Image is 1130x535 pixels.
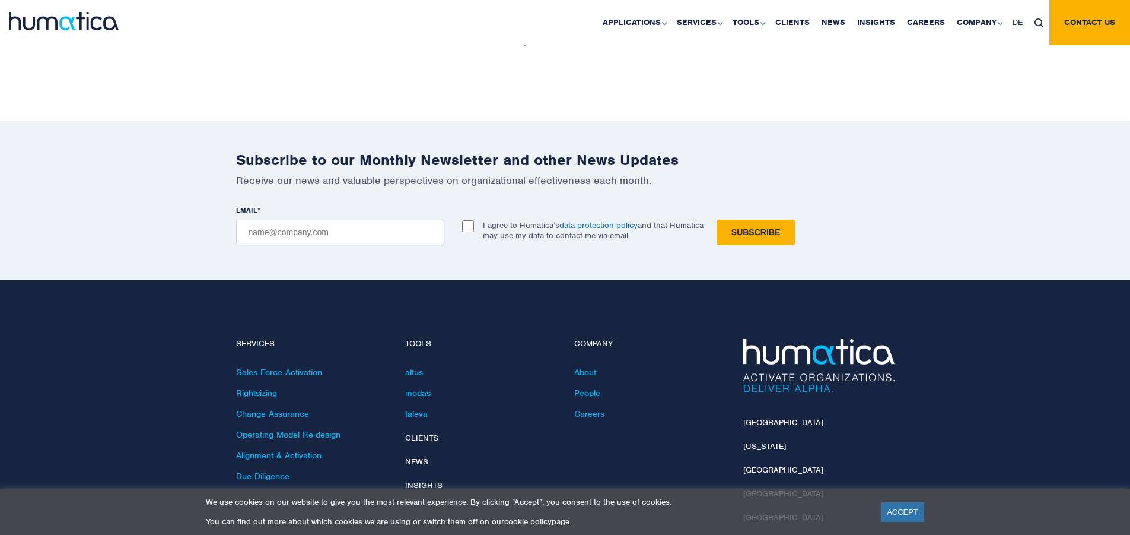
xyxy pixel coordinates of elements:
a: Careers [574,409,604,419]
a: Clients [405,433,438,443]
a: Change Assurance [236,409,309,419]
img: logo [9,12,119,30]
a: taleva [405,409,428,419]
img: Humatica [743,339,895,392]
p: We use cookies on our website to give you the most relevant experience. By clicking “Accept”, you... [206,497,866,507]
a: data protection policy [559,220,638,230]
a: Due Diligence [236,471,289,482]
a: ACCEPT [881,502,924,522]
a: Alignment & Activation [236,450,322,461]
a: cookie policy [504,517,552,527]
a: About [574,367,596,378]
p: I agree to Humatica’s and that Humatica may use my data to contact me via email. [483,220,704,240]
span: EMAIL [236,205,257,215]
a: Rightsizing [236,388,277,398]
p: You can find out more about which cookies we are using or switch them off on our page. [206,517,866,527]
span: DE [1013,17,1023,27]
h4: Tools [405,339,556,349]
h2: Subscribe to our Monthly Newsletter and other News Updates [236,151,895,169]
a: Insights [405,480,443,490]
a: modas [405,388,431,398]
input: Subscribe [717,220,795,245]
p: Receive our news and valuable perspectives on organizational effectiveness each month. [236,174,895,187]
input: I agree to Humatica’sdata protection policyand that Humatica may use my data to contact me via em... [462,220,474,232]
a: [GEOGRAPHIC_DATA] [743,417,823,428]
h4: Services [236,339,387,349]
a: News [405,457,428,467]
h4: Company [574,339,725,349]
a: People [574,388,600,398]
img: search_icon [1034,18,1043,27]
a: Operating Model Re-design [236,429,340,440]
a: [US_STATE] [743,441,786,451]
a: Sales Force Activation [236,367,322,378]
a: [GEOGRAPHIC_DATA] [743,465,823,475]
a: altus [405,367,423,378]
input: name@company.com [236,220,444,245]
